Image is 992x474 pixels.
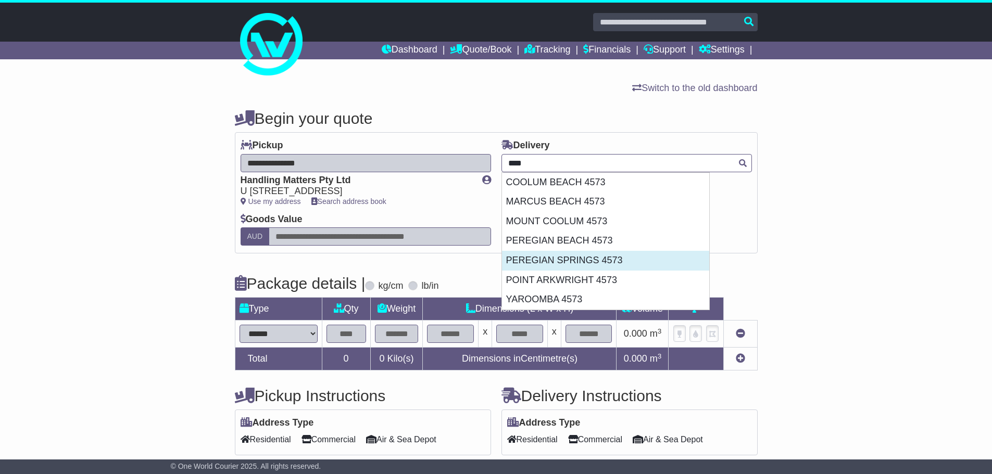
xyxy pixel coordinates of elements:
[502,212,709,232] div: MOUNT COOLUM 4573
[501,387,758,404] h4: Delivery Instructions
[302,431,356,447] span: Commercial
[322,298,370,321] td: Qty
[479,321,492,348] td: x
[423,348,617,370] td: Dimensions in Centimetre(s)
[241,186,472,197] div: U [STREET_ADDRESS]
[241,140,283,151] label: Pickup
[524,42,570,59] a: Tracking
[644,42,686,59] a: Support
[241,175,472,186] div: Handling Matters Pty Ltd
[632,83,757,93] a: Switch to the old dashboard
[370,298,423,321] td: Weight
[658,327,662,335] sup: 3
[583,42,631,59] a: Financials
[235,387,491,404] h4: Pickup Instructions
[235,110,758,127] h4: Begin your quote
[547,321,561,348] td: x
[501,140,550,151] label: Delivery
[450,42,511,59] a: Quote/Book
[699,42,745,59] a: Settings
[501,154,752,172] typeahead: Please provide city
[658,352,662,360] sup: 3
[379,353,384,364] span: 0
[241,417,314,429] label: Address Type
[502,251,709,271] div: PEREGIAN SPRINGS 4573
[421,280,438,292] label: lb/in
[736,328,745,339] a: Remove this item
[502,271,709,290] div: POINT ARKWRIGHT 4573
[378,280,403,292] label: kg/cm
[235,275,366,292] h4: Package details |
[502,192,709,212] div: MARCUS BEACH 4573
[241,197,301,206] a: Use my address
[311,197,386,206] a: Search address book
[502,173,709,193] div: COOLUM BEACH 4573
[241,431,291,447] span: Residential
[650,353,662,364] span: m
[382,42,437,59] a: Dashboard
[736,353,745,364] a: Add new item
[624,353,647,364] span: 0.000
[423,298,617,321] td: Dimensions (L x W x H)
[568,431,622,447] span: Commercial
[502,231,709,251] div: PEREGIAN BEACH 4573
[502,290,709,310] div: YAROOMBA 4573
[241,227,270,246] label: AUD
[633,431,703,447] span: Air & Sea Depot
[507,417,581,429] label: Address Type
[235,348,322,370] td: Total
[507,431,558,447] span: Residential
[624,328,647,339] span: 0.000
[370,348,423,370] td: Kilo(s)
[366,431,436,447] span: Air & Sea Depot
[241,214,303,225] label: Goods Value
[235,298,322,321] td: Type
[322,348,370,370] td: 0
[171,462,321,470] span: © One World Courier 2025. All rights reserved.
[650,328,662,339] span: m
